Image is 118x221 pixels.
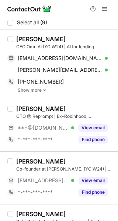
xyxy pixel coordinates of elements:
[42,88,47,93] img: -
[16,158,66,165] div: [PERSON_NAME]
[17,20,47,25] span: Select all (9)
[18,67,102,73] span: [PERSON_NAME][EMAIL_ADDRESS]
[79,124,108,131] button: Reveal Button
[18,124,69,131] span: ***@[DOMAIN_NAME]
[16,35,66,43] div: [PERSON_NAME]
[7,4,52,13] img: ContactOut v5.3.10
[16,210,66,218] div: [PERSON_NAME]
[18,177,69,184] span: [EMAIL_ADDRESS][DOMAIN_NAME]
[79,177,108,184] button: Reveal Button
[18,78,64,85] span: [PHONE_NUMBER]
[16,105,66,112] div: [PERSON_NAME]
[18,55,102,62] span: [EMAIL_ADDRESS][DOMAIN_NAME]
[16,43,114,50] div: CEO OmniAI (YC W24) | AI for lending
[18,88,114,93] a: Show more
[16,113,114,120] div: CTO @ Reprompt | Ex-Robinhood, [GEOGRAPHIC_DATA]
[79,136,108,143] button: Reveal Button
[79,189,108,196] button: Reveal Button
[16,166,114,172] div: Co-founder at [PERSON_NAME] (YC W24) | ex MIT, ETH, McKinsey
